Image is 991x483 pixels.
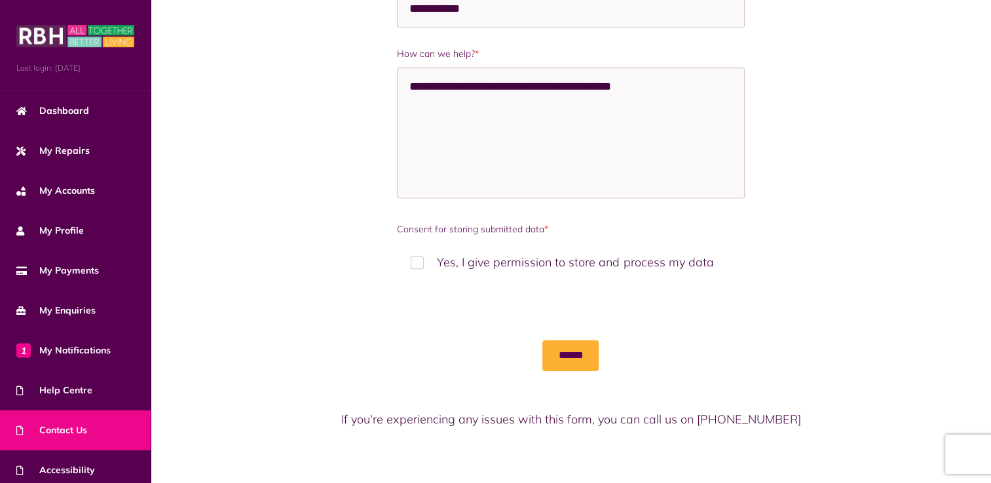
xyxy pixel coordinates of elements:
span: My Payments [16,264,99,277]
span: My Notifications [16,344,111,357]
span: Contact Us [16,423,87,437]
span: My Enquiries [16,304,96,317]
img: MyRBH [16,23,134,49]
p: If you're experiencing any issues with this form, you can call us on [PHONE_NUMBER] [310,410,831,428]
label: How can we help? [397,47,744,61]
span: Last login: [DATE] [16,62,134,74]
span: My Accounts [16,184,95,198]
label: Yes, I give permission to store and process my data [397,243,744,281]
span: Accessibility [16,463,95,477]
span: My Repairs [16,144,90,158]
span: Dashboard [16,104,89,118]
span: 1 [16,343,31,357]
span: Help Centre [16,384,92,397]
span: My Profile [16,224,84,238]
label: Consent for storing submitted data [397,223,744,236]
